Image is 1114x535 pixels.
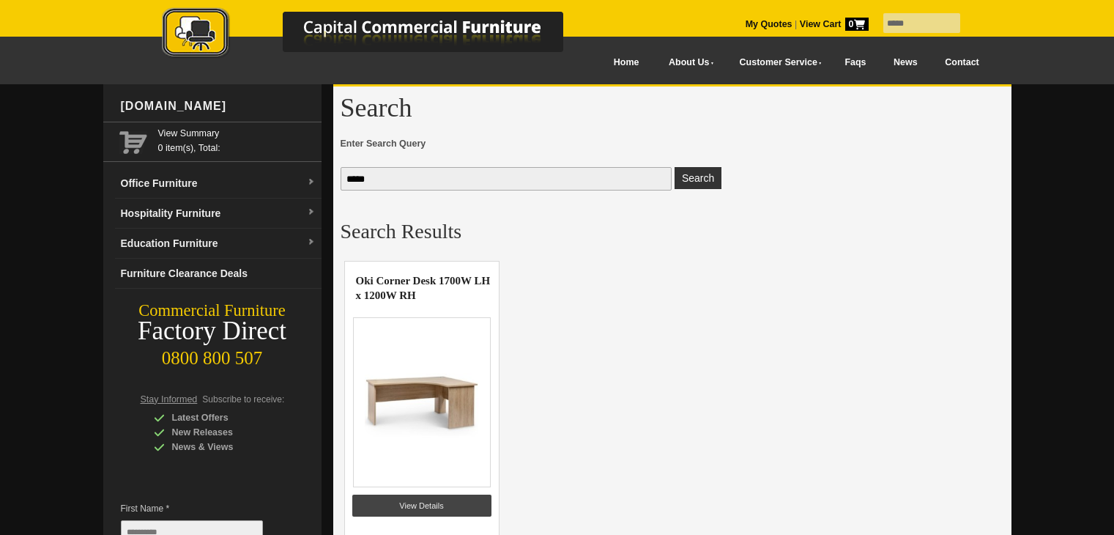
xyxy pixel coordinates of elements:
a: Furniture Clearance Deals [115,259,322,289]
a: Contact [931,46,992,79]
span: Subscribe to receive: [202,394,284,405]
a: View Details [352,495,491,517]
a: My Quotes [746,19,792,29]
a: View Cart0 [797,19,868,29]
span: First Name * [121,501,285,516]
div: Commercial Furniture [103,300,322,321]
a: Faqs [831,46,880,79]
div: 0800 800 507 [103,341,322,369]
a: Office Furnituredropdown [115,169,322,199]
span: 0 [845,18,869,31]
img: dropdown [307,178,316,187]
a: About Us [653,46,723,79]
a: View Summary [158,126,316,141]
a: News [880,46,931,79]
div: [DOMAIN_NAME] [115,84,322,128]
a: Education Furnituredropdown [115,229,322,259]
input: Enter Search Query [341,167,672,191]
img: Capital Commercial Furniture Logo [122,7,634,61]
h2: Search Results [341,221,1004,243]
img: dropdown [307,208,316,217]
a: Customer Service [723,46,831,79]
span: Enter Search Query [341,136,1004,151]
div: News & Views [154,440,293,454]
span: 0 item(s), Total: [158,126,316,153]
a: Capital Commercial Furniture Logo [122,7,634,65]
div: Factory Direct [103,321,322,342]
h1: Search [341,94,1004,122]
div: New Releases [154,425,293,440]
a: Oki Corner Desk 1700W LH x 1200W RH [356,275,491,301]
strong: View Cart [800,19,869,29]
div: Latest Offers [154,410,293,425]
img: dropdown [307,238,316,247]
span: Stay Informed [141,394,198,405]
a: Hospitality Furnituredropdown [115,199,322,229]
button: Enter Search Query [675,167,721,189]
